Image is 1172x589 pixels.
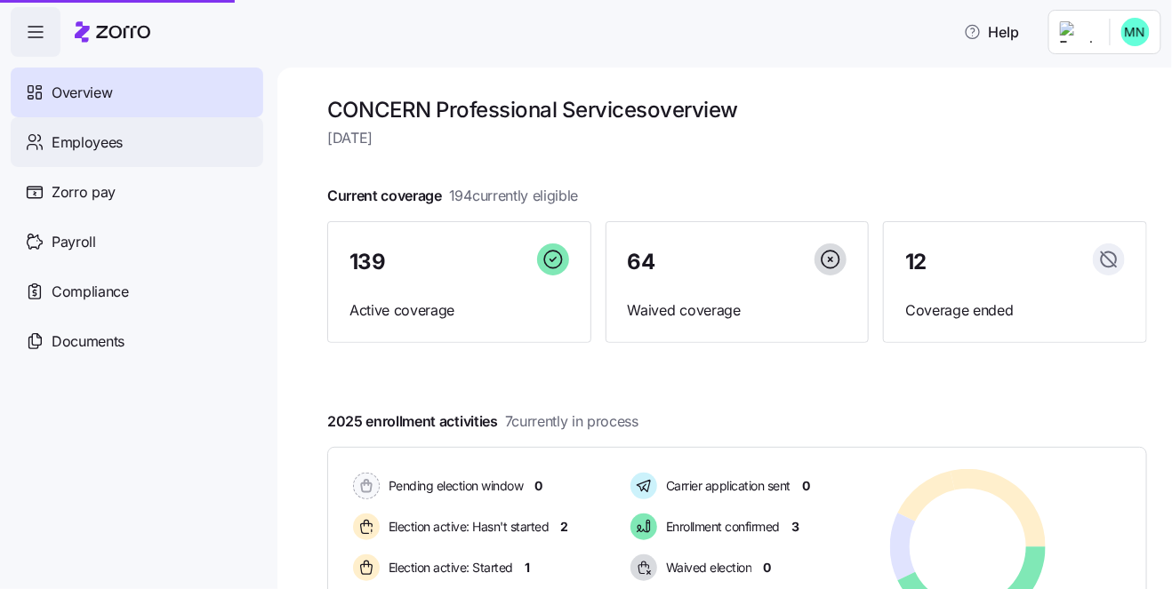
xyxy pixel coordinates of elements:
span: Waived coverage [628,299,847,322]
span: Employees [52,131,123,154]
button: Help [950,14,1034,50]
span: 1 [525,559,530,577]
span: Waived election [661,559,752,577]
span: Current coverage [327,185,578,207]
span: Pending election window [383,477,524,495]
span: Help [964,21,1020,43]
span: Enrollment confirmed [661,518,780,536]
span: Payroll [52,231,96,253]
h1: CONCERN Professional Services overview [327,96,1147,123]
a: Compliance [11,267,263,316]
span: 0 [802,477,810,495]
img: Employer logo [1060,21,1096,43]
span: Coverage ended [905,299,1125,322]
span: 0 [535,477,543,495]
a: Documents [11,316,263,366]
span: 194 currently eligible [449,185,578,207]
span: Compliance [52,281,129,303]
span: 139 [349,251,386,273]
span: 12 [905,251,927,273]
span: Election active: Started [383,559,513,577]
span: 3 [791,518,799,536]
a: Zorro pay [11,167,263,217]
span: 2025 enrollment activities [327,410,638,433]
span: [DATE] [327,127,1147,149]
span: Active coverage [349,299,569,322]
a: Employees [11,117,263,167]
span: Election active: Hasn't started [383,518,550,536]
a: Overview [11,68,263,117]
span: 2 [561,518,569,536]
span: Documents [52,330,124,353]
span: 0 [763,559,771,577]
span: Zorro pay [52,181,116,203]
span: 7 currently in process [505,410,638,433]
span: Overview [52,82,112,104]
span: 64 [628,251,655,273]
img: b0ee0d05d7ad5b312d7e0d752ccfd4ca [1121,18,1150,46]
span: Carrier application sent [661,477,791,495]
a: Payroll [11,217,263,267]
